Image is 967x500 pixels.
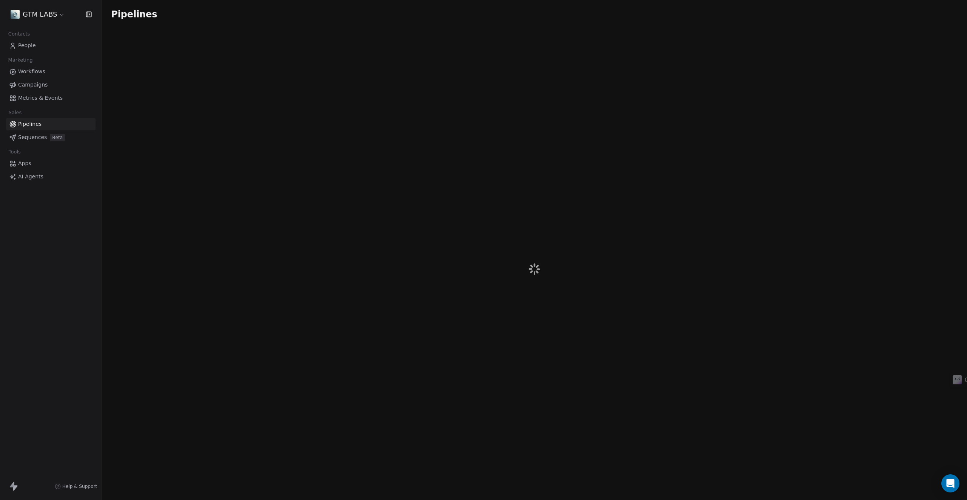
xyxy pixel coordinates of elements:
[9,8,66,21] button: GTM LABS
[6,65,96,78] a: Workflows
[5,54,36,66] span: Marketing
[6,131,96,144] a: SequencesBeta
[18,94,63,102] span: Metrics & Events
[50,134,65,141] span: Beta
[18,81,48,89] span: Campaigns
[11,10,20,19] img: GTM%20LABS%20LOGO.jpg
[6,118,96,130] a: Pipelines
[62,483,97,489] span: Help & Support
[941,474,959,492] div: Open Intercom Messenger
[18,133,47,141] span: Sequences
[5,107,25,118] span: Sales
[111,9,157,20] span: Pipelines
[18,120,42,128] span: Pipelines
[23,9,57,19] span: GTM LABS
[55,483,97,489] a: Help & Support
[5,146,24,158] span: Tools
[5,28,33,40] span: Contacts
[18,173,43,181] span: AI Agents
[6,170,96,183] a: AI Agents
[18,42,36,50] span: People
[18,159,31,167] span: Apps
[6,157,96,170] a: Apps
[6,79,96,91] a: Campaigns
[18,68,45,76] span: Workflows
[6,92,96,104] a: Metrics & Events
[6,39,96,52] a: People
